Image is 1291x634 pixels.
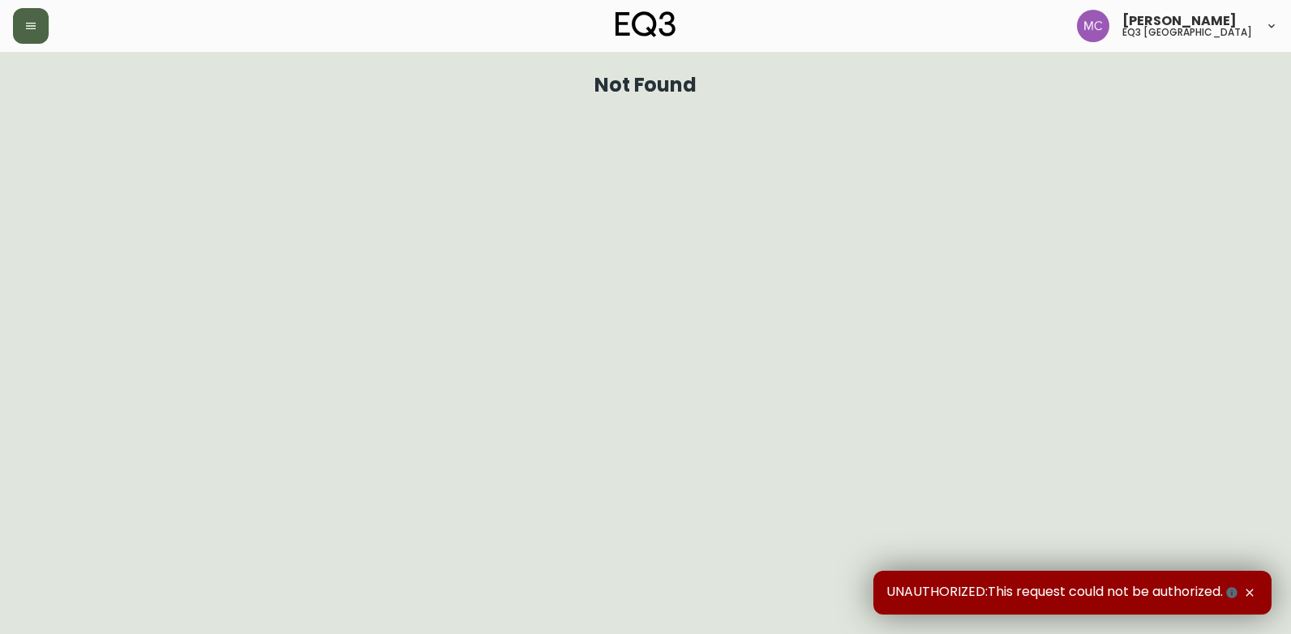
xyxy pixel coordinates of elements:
[1077,10,1109,42] img: 6dbdb61c5655a9a555815750a11666cc
[615,11,676,37] img: logo
[886,584,1241,602] span: UNAUTHORIZED:This request could not be authorized.
[1122,28,1252,37] h5: eq3 [GEOGRAPHIC_DATA]
[594,78,697,92] h1: Not Found
[1122,15,1237,28] span: [PERSON_NAME]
